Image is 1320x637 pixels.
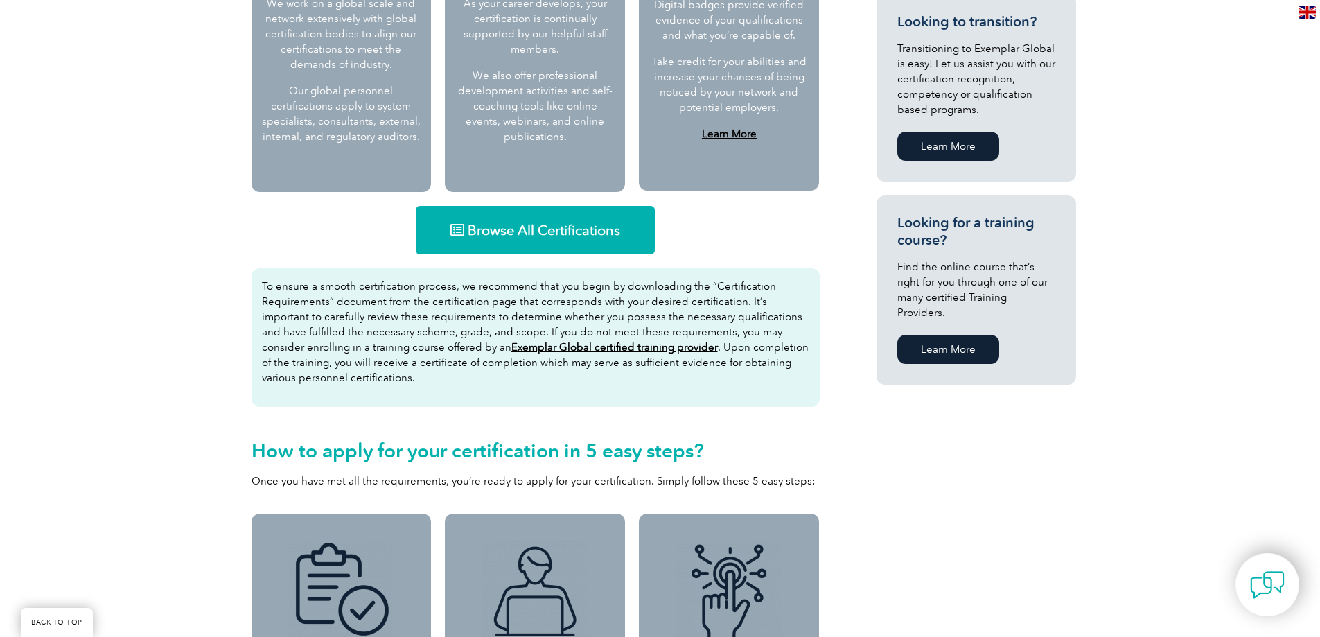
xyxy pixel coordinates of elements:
img: contact-chat.png [1250,568,1285,602]
img: en [1299,6,1316,19]
h2: How to apply for your certification in 5 easy steps? [252,439,820,462]
a: Learn More [897,335,999,364]
a: Exemplar Global certified training provider [511,341,718,354]
span: Browse All Certifications [468,223,620,237]
a: Learn More [897,132,999,161]
a: Browse All Certifications [416,206,655,254]
p: To ensure a smooth certification process, we recommend that you begin by downloading the “Certifi... [262,279,809,385]
p: Our global personnel certifications apply to system specialists, consultants, external, internal,... [262,83,421,144]
h3: Looking to transition? [897,13,1055,30]
p: Take credit for your abilities and increase your chances of being noticed by your network and pot... [651,54,807,115]
p: Once you have met all the requirements, you’re ready to apply for your certification. Simply foll... [252,473,820,489]
p: Transitioning to Exemplar Global is easy! Let us assist you with our certification recognition, c... [897,41,1055,117]
p: Find the online course that’s right for you through one of our many certified Training Providers. [897,259,1055,320]
a: BACK TO TOP [21,608,93,637]
p: We also offer professional development activities and self-coaching tools like online events, web... [455,68,615,144]
a: Learn More [702,128,757,140]
h3: Looking for a training course? [897,214,1055,249]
